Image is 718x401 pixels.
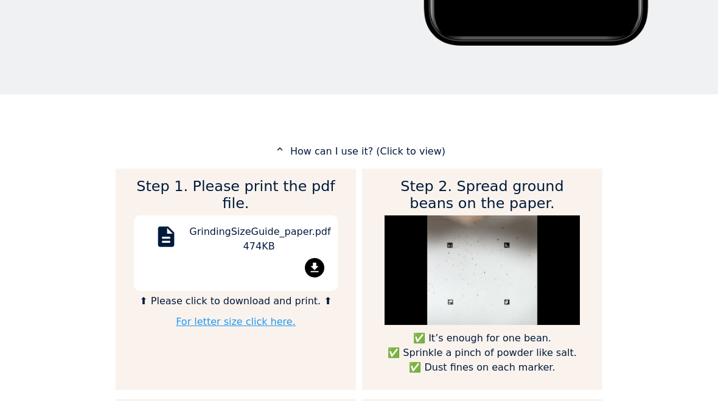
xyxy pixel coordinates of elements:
[380,178,584,212] h2: Step 2. Spread ground beans on the paper.
[305,258,324,277] mat-icon: file_download
[273,144,287,155] mat-icon: expand_less
[189,225,329,258] div: GrindingSizeGuide_paper.pdf 474KB
[116,144,602,159] p: How can I use it? (Click to view)
[134,178,338,212] h2: Step 1. Please print the pdf file.
[385,215,580,325] img: guide
[152,225,181,254] mat-icon: description
[134,294,338,309] p: ⬆ Please click to download and print. ⬆
[380,331,584,375] p: ✅ It’s enough for one bean. ✅ Sprinkle a pinch of powder like salt. ✅ Dust fines on each marker.
[176,316,296,327] a: For letter size click here.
